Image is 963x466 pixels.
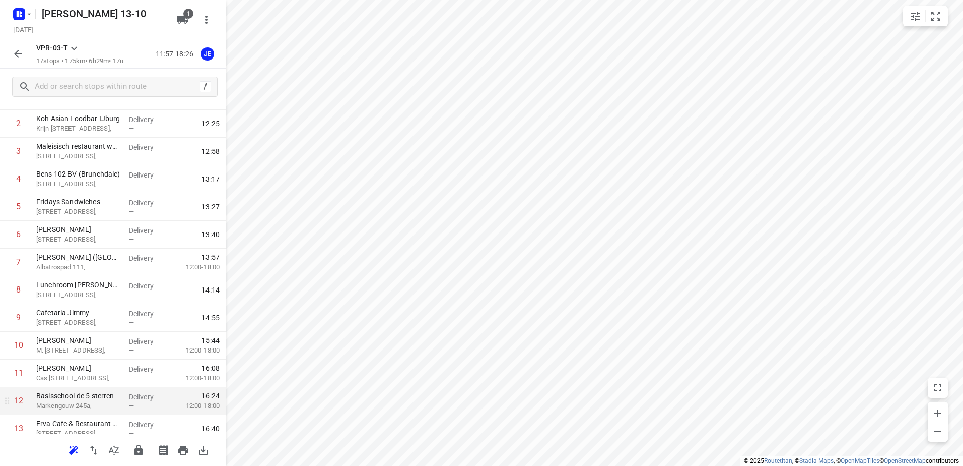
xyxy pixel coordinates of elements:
div: 7 [16,257,21,267]
p: Markengouw 245a, [36,401,121,411]
div: JE [201,47,214,61]
a: Stadia Maps [799,457,834,464]
span: 16:24 [201,391,220,401]
span: Download route [193,445,214,454]
span: Reverse route [84,445,104,454]
p: [PERSON_NAME] [36,335,121,345]
div: 3 [16,146,21,156]
span: — [129,291,134,299]
p: Bens 102 BV (Brunchdale) [36,169,121,179]
p: 12:00-18:00 [170,373,220,383]
span: 15:44 [201,335,220,345]
div: 5 [16,202,21,211]
div: 6 [16,229,21,239]
button: More [196,10,217,30]
span: 13:57 [201,252,220,262]
p: Delivery [129,420,166,430]
span: — [129,263,134,271]
span: — [129,152,134,160]
p: Basisschool de 5 sterren [36,391,121,401]
div: 13 [14,424,23,433]
span: Print shipping labels [153,445,173,454]
div: 10 [14,340,23,350]
p: Delivery [129,253,166,263]
p: Delivery [129,364,166,374]
p: Delivery [129,198,166,208]
div: 4 [16,174,21,184]
p: Delivery [129,170,166,180]
span: — [129,319,134,326]
div: / [200,81,211,92]
button: Fit zoom [926,6,946,26]
span: 12:25 [201,119,220,129]
p: Delivery [129,225,166,236]
p: [STREET_ADDRESS], [36,151,121,161]
p: Krijn [STREET_ADDRESS], [36,124,121,134]
span: 16:08 [201,363,220,373]
div: small contained button group [903,6,948,26]
p: 11:57-18:26 [156,49,197,60]
input: Add or search stops within route [35,79,200,95]
p: Cafetaria Jimmy [36,308,121,318]
div: 9 [16,313,21,322]
p: [STREET_ADDRESS], [36,207,121,217]
span: Assigned to Jeffrey E [197,49,218,59]
p: [PERSON_NAME] [36,363,121,373]
p: Koh Asian Foodbar IJburg [36,113,121,124]
p: Delivery [129,114,166,125]
span: 13:17 [201,174,220,184]
p: [PERSON_NAME] [36,224,121,235]
a: OpenStreetMap [884,457,926,464]
span: — [129,125,134,132]
p: Delivery [129,392,166,402]
p: [STREET_ADDRESS], [36,429,121,439]
button: JE [197,44,218,64]
button: 1 [172,10,192,30]
div: 11 [14,368,23,378]
span: Print route [173,445,193,454]
p: [STREET_ADDRESS], [36,318,121,328]
p: 12:00-18:00 [170,401,220,411]
span: 1 [183,9,193,19]
p: Delivery [129,336,166,346]
button: Map settings [905,6,925,26]
p: Cas [STREET_ADDRESS], [36,373,121,383]
p: Delivery [129,142,166,152]
p: VPR-03-T [36,43,68,53]
span: — [129,208,134,215]
span: — [129,180,134,188]
p: Lunchroom [PERSON_NAME] [36,280,121,290]
span: 13:27 [201,202,220,212]
div: 12 [14,396,23,405]
p: [STREET_ADDRESS], [36,290,121,300]
span: 12:58 [201,146,220,156]
p: 12:00-18:00 [170,262,220,272]
span: 14:14 [201,285,220,295]
li: © 2025 , © , © © contributors [744,457,959,464]
span: 13:40 [201,229,220,240]
span: — [129,346,134,354]
a: Routetitan [764,457,792,464]
p: [PERSON_NAME] ([GEOGRAPHIC_DATA]) [36,252,121,262]
p: Delivery [129,309,166,319]
p: 12:00-18:00 [170,345,220,356]
div: 8 [16,285,21,295]
span: 16:40 [201,424,220,434]
span: 14:55 [201,313,220,323]
p: Maleisisch restaurant wau [36,141,121,151]
span: — [129,430,134,437]
p: Erva Cafe & Restaurant B.V. [36,419,121,429]
h5: [PERSON_NAME] 13-10 [38,6,168,22]
p: Delivery [129,281,166,291]
p: [STREET_ADDRESS], [36,235,121,245]
span: — [129,402,134,410]
span: — [129,374,134,382]
span: Reoptimize route [63,445,84,454]
p: Albatrospad 111, [36,262,121,272]
button: Lock route [128,440,149,460]
span: — [129,236,134,243]
div: 2 [16,119,21,128]
span: Sort by time window [104,445,124,454]
p: 17 stops • 175km • 6h29m • 17u [36,56,123,66]
a: OpenMapTiles [841,457,879,464]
